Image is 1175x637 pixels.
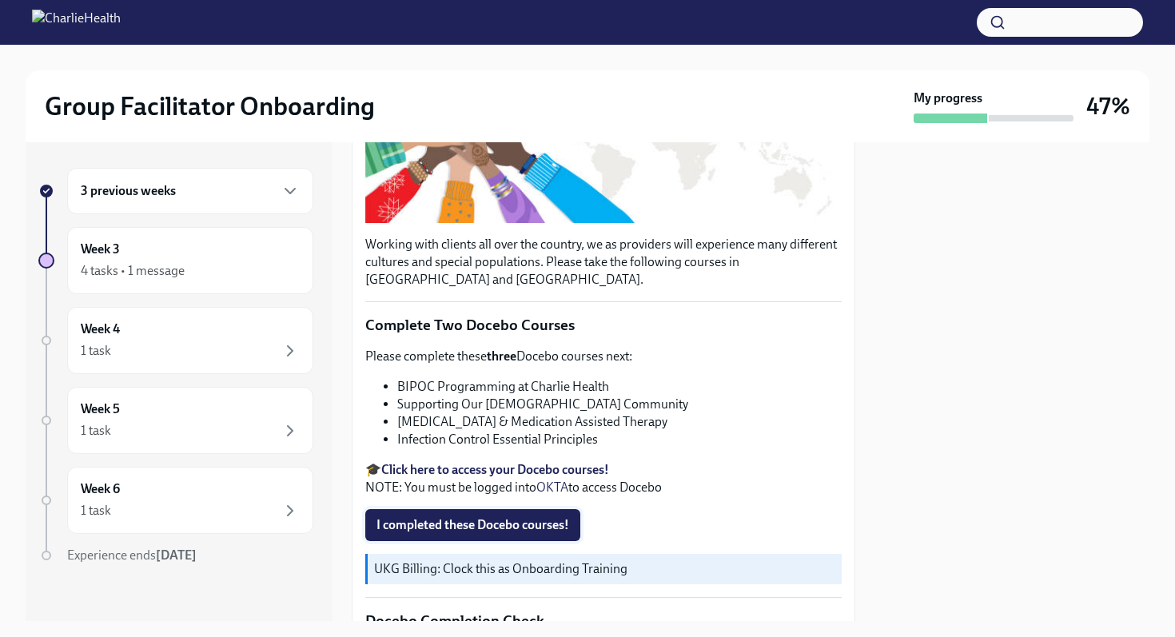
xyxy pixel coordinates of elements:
[365,348,842,365] p: Please complete these Docebo courses next:
[365,611,842,631] p: Docebo Completion Check
[365,509,580,541] button: I completed these Docebo courses!
[32,10,121,35] img: CharlieHealth
[1086,92,1130,121] h3: 47%
[156,547,197,563] strong: [DATE]
[81,502,111,520] div: 1 task
[81,182,176,200] h6: 3 previous weeks
[397,396,842,413] li: Supporting Our [DEMOGRAPHIC_DATA] Community
[81,320,120,338] h6: Week 4
[397,378,842,396] li: BIPOC Programming at Charlie Health
[81,422,111,440] div: 1 task
[81,262,185,280] div: 4 tasks • 1 message
[365,461,842,496] p: 🎓 NOTE: You must be logged into to access Docebo
[536,480,568,495] a: OKTA
[374,560,835,578] p: UKG Billing: Clock this as Onboarding Training
[45,90,375,122] h2: Group Facilitator Onboarding
[38,387,313,454] a: Week 51 task
[397,413,842,431] li: [MEDICAL_DATA] & Medication Assisted Therapy
[914,90,982,107] strong: My progress
[487,348,516,364] strong: three
[81,400,120,418] h6: Week 5
[67,547,197,563] span: Experience ends
[38,307,313,374] a: Week 41 task
[38,467,313,534] a: Week 61 task
[381,462,609,477] a: Click here to access your Docebo courses!
[38,227,313,294] a: Week 34 tasks • 1 message
[67,168,313,214] div: 3 previous weeks
[81,480,120,498] h6: Week 6
[365,315,842,336] p: Complete Two Docebo Courses
[397,431,842,448] li: Infection Control Essential Principles
[81,342,111,360] div: 1 task
[365,236,842,289] p: Working with clients all over the country, we as providers will experience many different culture...
[376,517,569,533] span: I completed these Docebo courses!
[81,241,120,258] h6: Week 3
